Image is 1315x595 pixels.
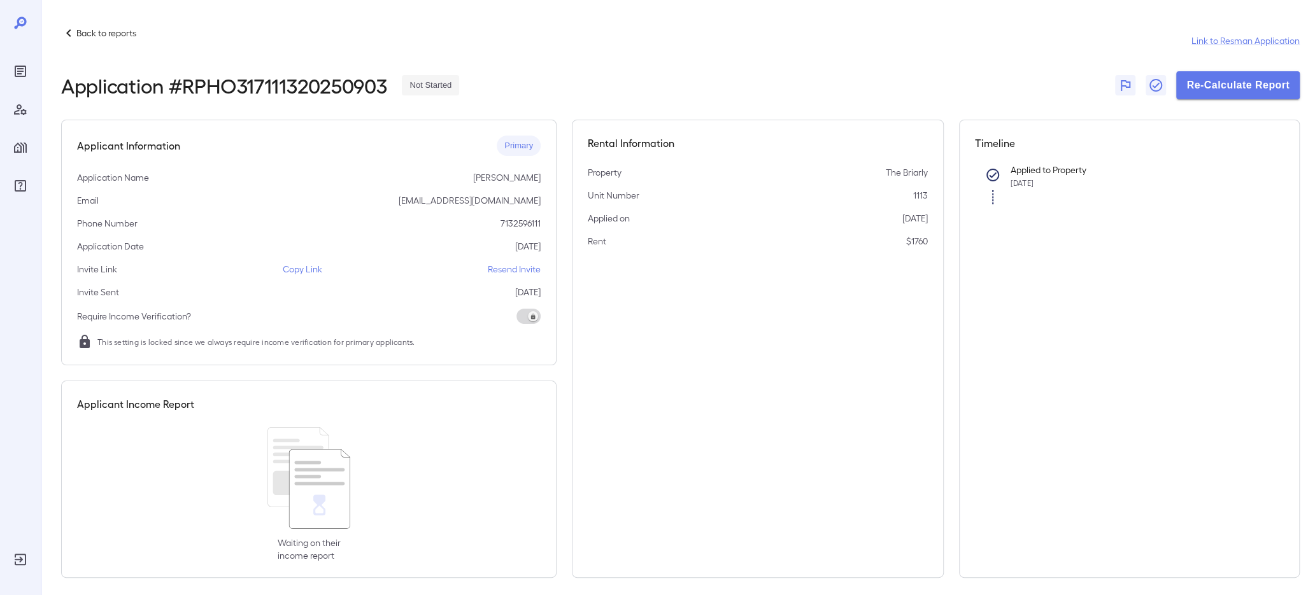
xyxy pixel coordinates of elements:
p: Unit Number [588,189,639,202]
button: Flag Report [1115,75,1135,95]
p: Rent [588,235,606,248]
span: [DATE] [1011,178,1034,187]
p: Phone Number [77,217,138,230]
h5: Rental Information [588,136,928,151]
div: Manage Properties [10,137,31,158]
div: Manage Users [10,99,31,120]
p: [DATE] [515,286,541,298]
h5: Timeline [975,136,1284,151]
p: Application Date [77,240,144,253]
p: Resend Invite [488,263,541,276]
p: Email [77,194,99,207]
p: Copy Link [283,263,322,276]
div: Reports [10,61,31,81]
button: Re-Calculate Report [1176,71,1300,99]
span: Not Started [402,80,459,92]
h5: Applicant Information [77,138,180,153]
p: Property [588,166,622,179]
p: [DATE] [515,240,541,253]
p: The Briarly [886,166,928,179]
p: [DATE] [902,212,928,225]
p: Require Income Verification? [77,310,191,323]
p: 1113 [913,189,928,202]
div: FAQ [10,176,31,196]
a: Link to Resman Application [1191,34,1300,47]
p: Application Name [77,171,149,184]
p: Back to reports [76,27,136,39]
p: Invite Link [77,263,117,276]
p: [EMAIL_ADDRESS][DOMAIN_NAME] [399,194,541,207]
p: Applied to Property [1011,164,1264,176]
h2: Application # RPHO317111320250903 [61,74,387,97]
p: 7132596111 [501,217,541,230]
p: [PERSON_NAME] [473,171,541,184]
button: Close Report [1146,75,1166,95]
p: Invite Sent [77,286,119,298]
p: Waiting on their income report [278,536,341,562]
span: This setting is locked since we always require income verification for primary applicants. [97,335,415,348]
span: Primary [497,140,541,152]
div: Log Out [10,549,31,570]
h5: Applicant Income Report [77,396,194,412]
p: $1760 [906,235,928,248]
p: Applied on [588,212,630,225]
